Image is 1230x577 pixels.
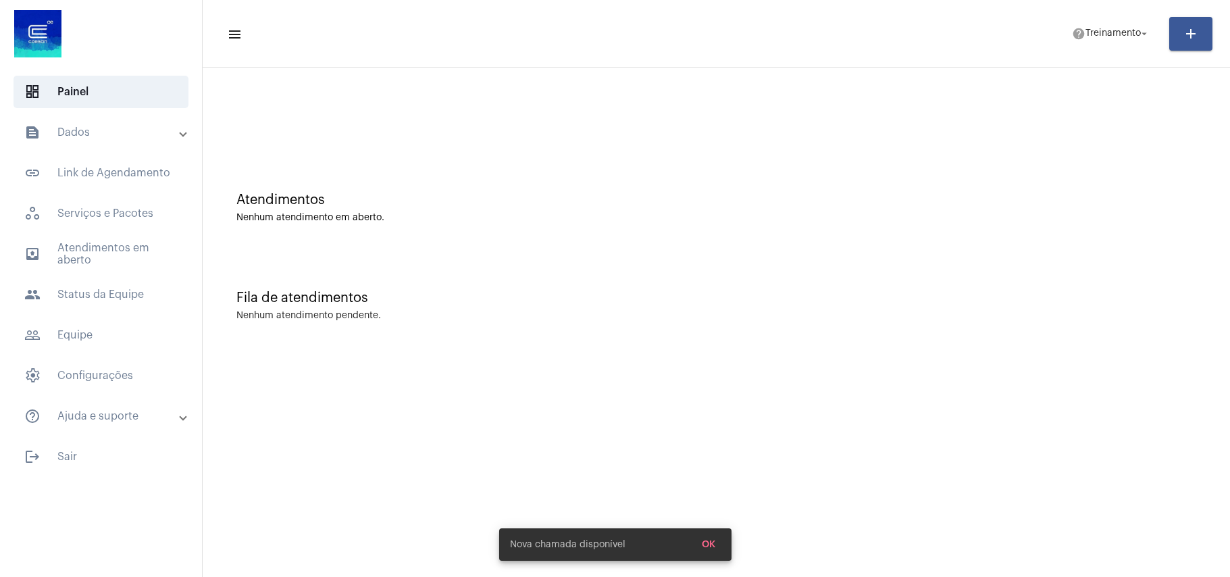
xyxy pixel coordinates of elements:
[24,408,41,424] mat-icon: sidenav icon
[24,84,41,100] span: sidenav icon
[24,368,41,384] span: sidenav icon
[14,278,188,311] span: Status da Equipe
[236,213,1196,223] div: Nenhum atendimento em aberto.
[24,124,180,141] mat-panel-title: Dados
[24,327,41,343] mat-icon: sidenav icon
[1138,28,1150,40] mat-icon: arrow_drop_down
[1072,27,1085,41] mat-icon: help
[24,449,41,465] mat-icon: sidenav icon
[14,441,188,473] span: Sair
[14,359,188,392] span: Configurações
[14,238,188,270] span: Atendimentos em aberto
[24,246,41,262] mat-icon: sidenav icon
[14,157,188,189] span: Link de Agendamento
[24,286,41,303] mat-icon: sidenav icon
[14,319,188,351] span: Equipe
[24,165,41,181] mat-icon: sidenav icon
[702,540,715,549] span: OK
[8,116,202,149] mat-expansion-panel-header: sidenav iconDados
[8,400,202,432] mat-expansion-panel-header: sidenav iconAjuda e suporte
[24,205,41,222] span: sidenav icon
[236,193,1196,207] div: Atendimentos
[1183,26,1199,42] mat-icon: add
[1085,29,1141,39] span: Treinamento
[11,7,65,61] img: d4669ae0-8c07-2337-4f67-34b0df7f5ae4.jpeg
[236,291,1196,305] div: Fila de atendimentos
[24,408,180,424] mat-panel-title: Ajuda e suporte
[1064,20,1158,47] button: Treinamento
[236,311,381,321] div: Nenhum atendimento pendente.
[14,76,188,108] span: Painel
[14,197,188,230] span: Serviços e Pacotes
[24,124,41,141] mat-icon: sidenav icon
[691,532,726,557] button: OK
[227,26,240,43] mat-icon: sidenav icon
[510,538,625,551] span: Nova chamada disponível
